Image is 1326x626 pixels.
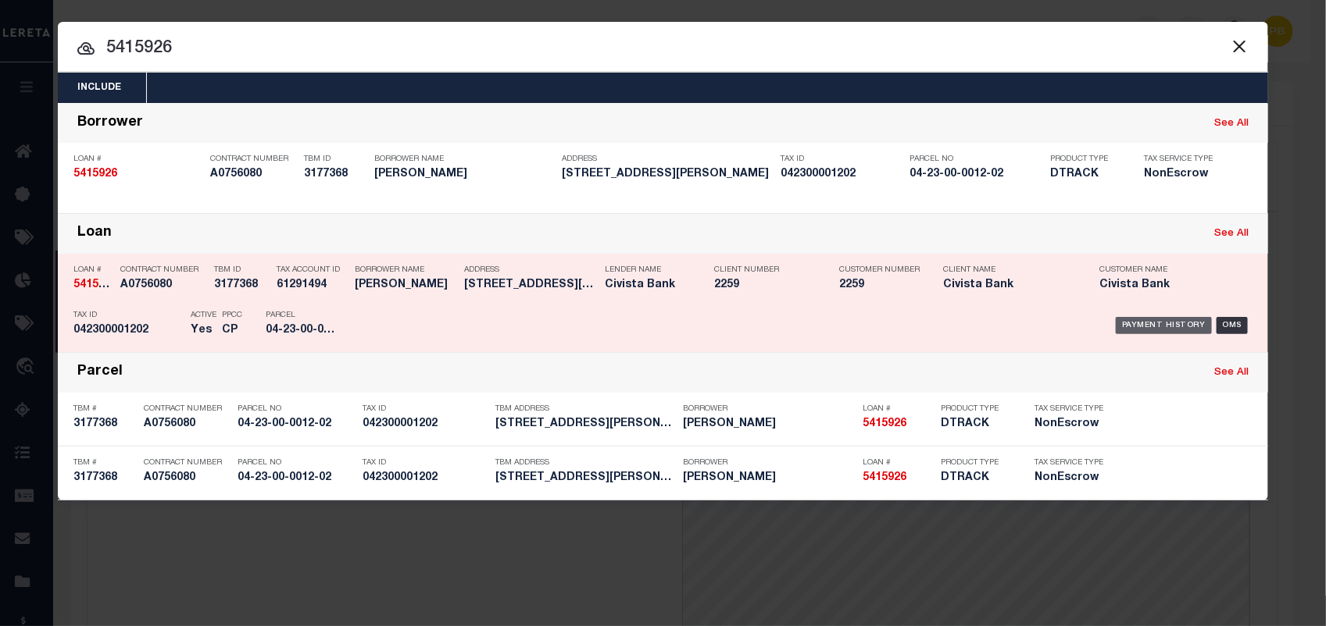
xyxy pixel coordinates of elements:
[683,458,855,468] p: Borrower
[304,155,366,164] p: TBM ID
[210,155,296,164] p: Contract Number
[363,404,488,414] p: Tax ID
[73,155,202,164] p: Loan #
[683,471,855,485] h5: PAUL J STOREY
[562,168,773,181] h5: 1374 COUNTY RD 306 CLYDE OH 43410
[266,311,336,320] p: Parcel
[1214,229,1249,239] a: See All
[1035,404,1105,414] p: Tax Service Type
[863,404,933,414] p: Loan #
[73,265,113,275] p: Loan #
[77,115,143,133] div: Borrower
[363,471,488,485] h5: 042300001202
[495,404,675,414] p: TBM Address
[943,265,1076,275] p: Client Name
[605,265,691,275] p: Lender Name
[863,458,933,468] p: Loan #
[683,404,855,414] p: Borrower
[495,458,675,468] p: TBM Address
[941,404,1011,414] p: Product Type
[1035,458,1105,468] p: Tax Service Type
[73,169,117,180] strong: 5415926
[210,168,296,181] h5: A0756080
[839,265,920,275] p: Customer Number
[941,458,1011,468] p: Product Type
[222,311,242,320] p: PPCC
[144,418,230,431] h5: A0756080
[495,471,675,485] h5: 1374 COUNTY RD 306 CLYDE OH 43410
[277,265,347,275] p: Tax Account ID
[562,155,773,164] p: Address
[943,279,1076,292] h5: Civista Bank
[863,472,906,483] strong: 5415926
[1035,418,1105,431] h5: NonEscrow
[1144,168,1222,181] h5: NonEscrow
[73,471,136,485] h5: 3177368
[73,418,136,431] h5: 3177368
[144,404,230,414] p: Contract Number
[144,471,230,485] h5: A0756080
[191,311,216,320] p: Active
[863,418,906,429] strong: 5415926
[214,279,269,292] h5: 3177368
[781,155,902,164] p: Tax ID
[73,168,202,181] h5: 5415926
[781,168,902,181] h5: 042300001202
[374,168,554,181] h5: PAUL J STOREY
[1099,265,1232,275] p: Customer Name
[464,279,597,292] h5: 1374 COUNTY RD 306 CLYDE OH 43410
[73,279,117,290] strong: 5415926
[1050,155,1120,164] p: Product Type
[464,265,597,275] p: Address
[495,418,675,431] h5: 1374 COUNTY RD 306 CLYDE OH 43410
[266,324,336,337] h5: 04-23-00-0012-02
[363,458,488,468] p: Tax ID
[238,404,355,414] p: Parcel No
[277,279,347,292] h5: 61291494
[77,364,123,382] div: Parcel
[58,35,1268,62] input: Start typing...
[714,265,816,275] p: Client Number
[304,168,366,181] h5: 3177368
[1217,317,1249,334] div: OMS
[73,324,183,337] h5: 042300001202
[58,73,141,103] button: Include
[1229,36,1249,56] button: Close
[910,168,1042,181] h5: 04-23-00-0012-02
[191,324,214,337] h5: Yes
[120,279,206,292] h5: A0756080
[73,311,183,320] p: Tax ID
[214,265,269,275] p: TBM ID
[363,418,488,431] h5: 042300001202
[941,471,1011,485] h5: DTRACK
[839,279,917,292] h5: 2259
[910,155,1042,164] p: Parcel No
[683,418,855,431] h5: PAUL J STOREY
[863,471,933,485] h5: 5415926
[120,265,206,275] p: Contract Number
[355,265,456,275] p: Borrower Name
[941,418,1011,431] h5: DTRACK
[144,458,230,468] p: Contract Number
[1214,119,1249,129] a: See All
[863,418,933,431] h5: 5415926
[73,458,136,468] p: TBM #
[1050,168,1120,181] h5: DTRACK
[1116,317,1212,334] div: Payment History
[714,279,816,292] h5: 2259
[238,418,355,431] h5: 04-23-00-0012-02
[238,458,355,468] p: Parcel No
[605,279,691,292] h5: Civista Bank
[73,279,113,292] h5: 5415926
[1099,279,1232,292] h5: Civista Bank
[355,279,456,292] h5: PAUL STOREY
[222,324,242,337] h5: CP
[77,225,112,243] div: Loan
[374,155,554,164] p: Borrower Name
[238,471,355,485] h5: 04-23-00-0012-02
[1214,368,1249,378] a: See All
[1144,155,1222,164] p: Tax Service Type
[73,404,136,414] p: TBM #
[1035,471,1105,485] h5: NonEscrow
